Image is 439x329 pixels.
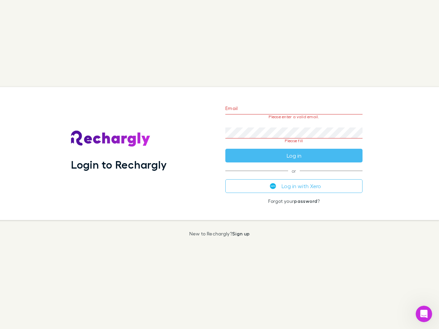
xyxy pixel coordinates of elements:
[416,306,432,322] iframe: Intercom live chat
[232,231,250,236] a: Sign up
[71,158,167,171] h1: Login to Rechargly
[225,179,363,193] button: Log in with Xero
[225,138,363,143] p: Please fill
[225,114,363,119] p: Please enter a valid email.
[225,198,363,204] p: Forgot your ?
[270,183,276,189] img: Xero's logo
[294,198,317,204] a: password
[225,149,363,162] button: Log in
[189,231,250,236] p: New to Rechargly?
[71,131,151,147] img: Rechargly's Logo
